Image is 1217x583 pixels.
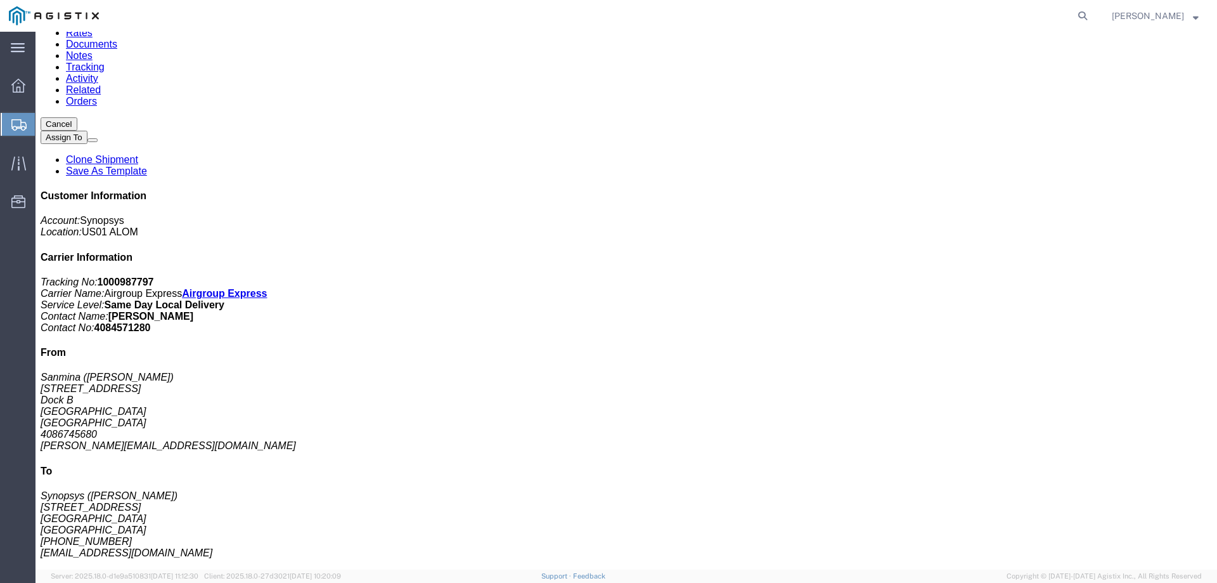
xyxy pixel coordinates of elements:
[151,572,198,580] span: [DATE] 11:12:30
[9,6,99,25] img: logo
[35,32,1217,570] iframe: FS Legacy Container
[573,572,605,580] a: Feedback
[1007,571,1202,582] span: Copyright © [DATE]-[DATE] Agistix Inc., All Rights Reserved
[204,572,341,580] span: Client: 2025.18.0-27d3021
[1111,8,1199,23] button: [PERSON_NAME]
[541,572,573,580] a: Support
[1112,9,1184,23] span: Billy Lo
[51,572,198,580] span: Server: 2025.18.0-d1e9a510831
[290,572,341,580] span: [DATE] 10:20:09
